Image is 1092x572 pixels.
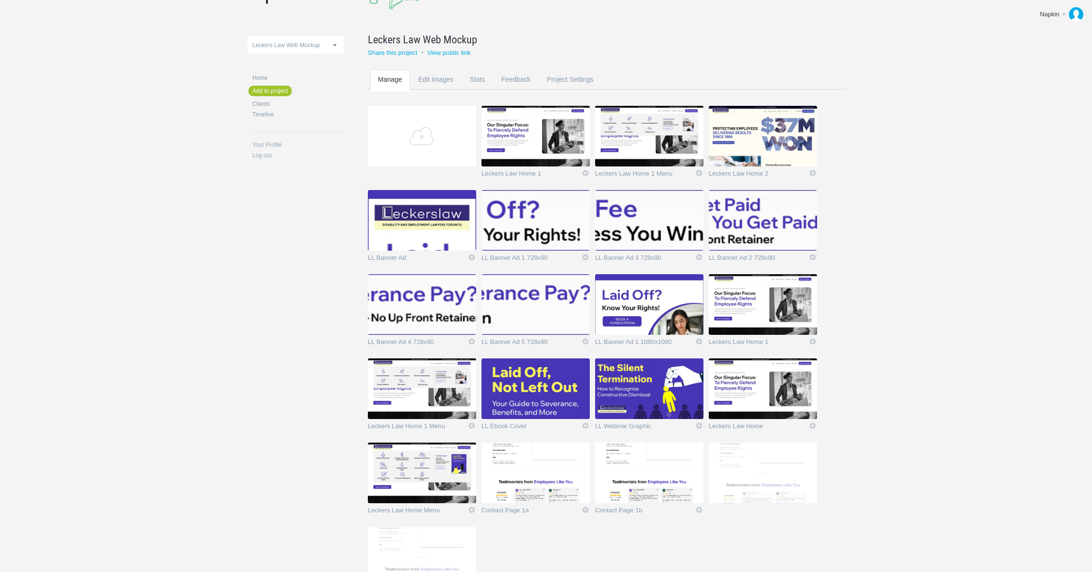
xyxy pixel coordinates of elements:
a: Icon [581,337,590,346]
a: LL Banner Ad [368,254,468,264]
img: napkinmarketing_lqd5vv_thumb.jpg [368,358,476,419]
a: Feedback [494,70,538,108]
img: napkinmarketing_huw26q_thumb.jpg [709,274,817,335]
a: Share this project [368,49,417,56]
a: Contact Page 1a [481,507,581,517]
img: napkinmarketing_d65ndk_thumb.jpg [595,358,703,419]
a: Log out [252,153,344,158]
img: Contact page_1a.png [481,443,590,503]
img: napkinmarketing_zsx363_thumb.jpg [709,190,817,251]
img: 962c44cf9417398e979bba9dc8fee69e [1069,7,1083,22]
img: napkinmarketing_odra5p_thumb.jpg [709,106,817,166]
a: Leckers Law Home 1 [709,339,808,348]
small: • [421,49,424,56]
a: LL Banner Ad 5 728x90 [481,339,581,348]
a: Edit [695,506,703,514]
a: Leckers Law Web Mockup [368,32,821,47]
img: napkinmarketing_8qbn17_thumb.jpg [481,274,590,335]
img: napkinmarketing_0jrwu3_thumb.jpg [368,190,476,251]
a: Icon [468,421,476,430]
img: napkinmarketing_l3eavs_thumb.jpg [595,274,703,335]
a: Clients [252,101,344,107]
a: Add [368,106,476,166]
a: Icon [695,253,703,262]
a: Edit [581,506,590,514]
a: Home [252,75,344,81]
img: napkinmarketing_czaxy3_thumb.jpg [595,106,703,166]
a: Icon [468,337,476,346]
a: LL Ebook Cover [481,423,581,432]
a: Leckers Law Home 2 [709,170,808,180]
a: Icon [581,169,590,178]
a: Add to project [248,86,292,96]
a: Icon [581,253,590,262]
a: Contact Page 1b [595,507,695,517]
a: LL Banner Ad 4 728x90 [368,339,468,348]
a: Stats [462,70,493,108]
a: Icon [808,169,817,178]
a: LL Banner Ad 2 728x90 [709,254,808,264]
img: napkinmarketing_lsamim_thumb.jpg [595,190,703,251]
a: Icon [695,421,703,430]
a: Leckers Law Home 1 Menu [595,170,695,180]
a: Your Profile [252,142,344,148]
img: napkinmarketing_ul0mng_thumb.jpg [368,274,476,335]
img: napkinmarketing_9kwmn3_thumb.jpg [709,358,817,419]
a: LL Webinar Graphic [595,423,695,432]
a: Icon [808,421,817,430]
a: LL Banner Ad 3 728x90 [595,254,695,264]
a: Manage [370,70,410,108]
div: Napkin [1040,10,1060,19]
a: Napkin [1033,5,1087,24]
a: Leckers Law Home Menu [368,507,468,517]
img: Contact page_2a.png [709,443,817,503]
a: View public link [427,49,470,56]
img: napkinmarketing_2l9rnh_thumb.jpg [481,358,590,419]
a: Project Settings [539,70,601,108]
a: Leckers Law Home [709,423,808,432]
a: Leckers Law Home 1 Menu [368,423,468,432]
img: Contact page_1b.png [595,443,703,503]
a: Icon [808,337,817,346]
a: Leckers Law Home 1 [481,170,581,180]
a: LL Banner Ad 1 728x90 [481,254,581,264]
a: Icon [695,337,703,346]
span: Leckers Law Web Mockup [252,42,320,49]
span: Leckers Law Web Mockup [368,32,477,47]
img: napkinmarketing_vfmfox_thumb.jpg [368,443,476,503]
img: napkinmarketing_3zz6hi_thumb.jpg [481,190,590,251]
a: Timeline [252,112,344,117]
a: Icon [581,421,590,430]
img: napkinmarketing_ytr9el_thumb.jpg [481,106,590,166]
a: Icon [808,253,817,262]
a: Icon [695,169,703,178]
a: Icon [468,506,476,514]
a: LL Banner Ad 1 1080x1080 [595,339,695,348]
a: Icon [468,253,476,262]
a: Edit Images [411,70,461,108]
